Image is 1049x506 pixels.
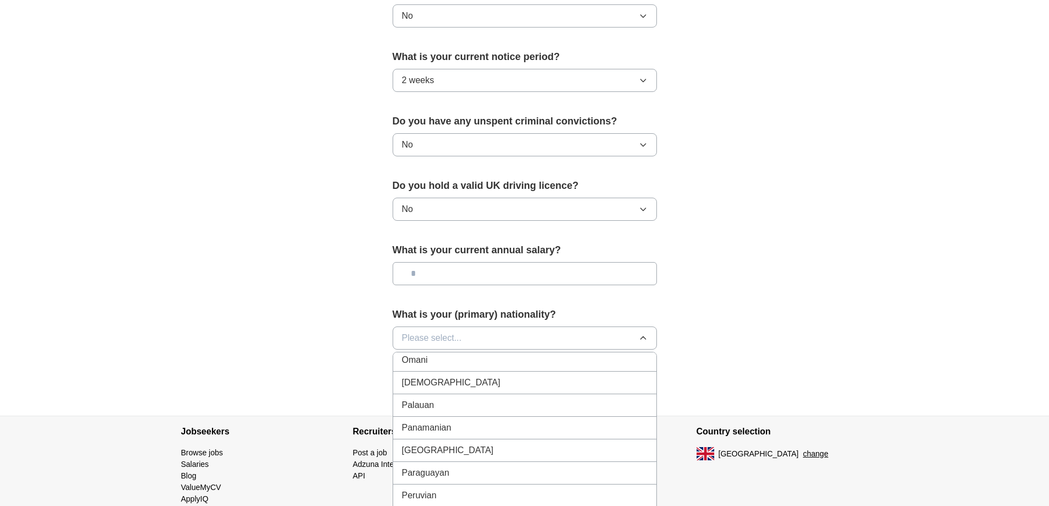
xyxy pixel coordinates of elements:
[181,494,209,503] a: ApplyIQ
[181,483,221,492] a: ValueMyCV
[719,448,799,460] span: [GEOGRAPHIC_DATA]
[353,460,420,469] a: Adzuna Intelligence
[353,448,387,457] a: Post a job
[402,138,413,151] span: No
[393,133,657,156] button: No
[393,198,657,221] button: No
[402,466,449,480] span: Paraguayan
[393,69,657,92] button: 2 weeks
[393,307,657,322] label: What is your (primary) nationality?
[393,178,657,193] label: Do you hold a valid UK driving licence?
[393,243,657,258] label: What is your current annual salary?
[393,4,657,28] button: No
[181,460,209,469] a: Salaries
[393,327,657,350] button: Please select...
[402,421,452,434] span: Panamanian
[181,471,197,480] a: Blog
[393,114,657,129] label: Do you have any unspent criminal convictions?
[181,448,223,457] a: Browse jobs
[402,489,437,502] span: Peruvian
[402,353,428,367] span: Omani
[393,50,657,64] label: What is your current notice period?
[402,9,413,23] span: No
[697,447,714,460] img: UK flag
[697,416,868,447] h4: Country selection
[803,448,828,460] button: change
[402,203,413,216] span: No
[402,444,494,457] span: [GEOGRAPHIC_DATA]
[402,399,434,412] span: Palauan
[402,331,462,345] span: Please select...
[353,471,366,480] a: API
[402,74,434,87] span: 2 weeks
[402,376,501,389] span: [DEMOGRAPHIC_DATA]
